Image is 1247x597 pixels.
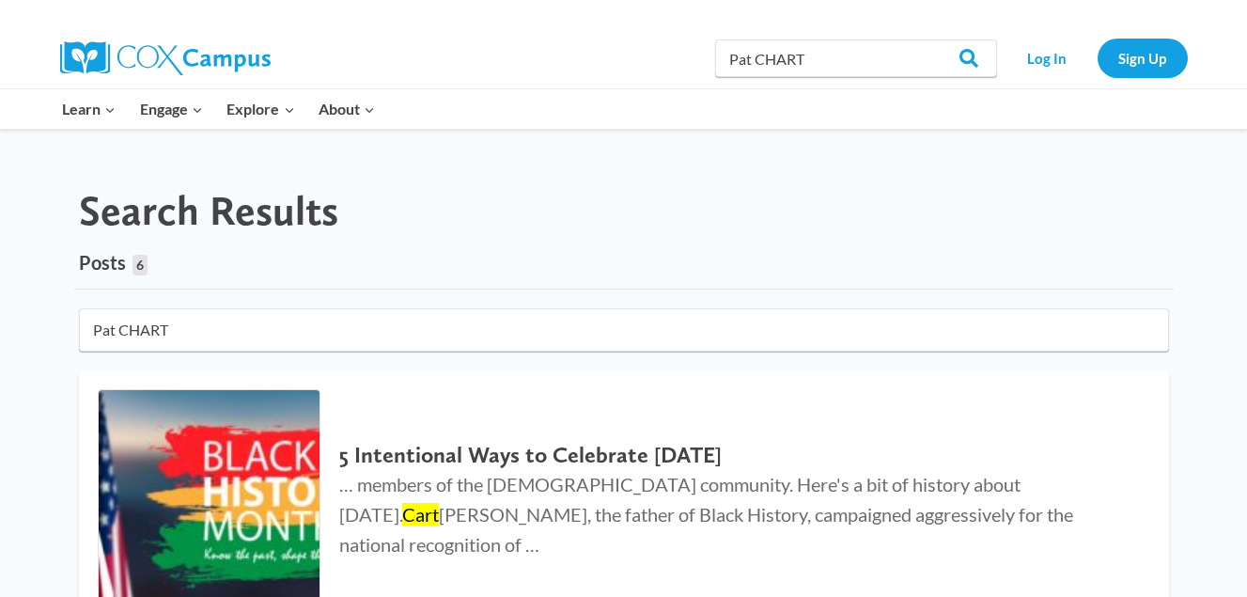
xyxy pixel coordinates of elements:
[402,503,439,526] mark: Cart
[60,41,271,75] img: Cox Campus
[339,473,1073,556] span: … members of the [DEMOGRAPHIC_DATA] community. Here's a bit of history about [DATE]. [PERSON_NAME...
[339,442,1130,469] h2: 5 Intentional Ways to Celebrate [DATE]
[1006,39,1188,77] nav: Secondary Navigation
[319,97,375,121] span: About
[140,97,203,121] span: Engage
[51,89,387,129] nav: Primary Navigation
[62,97,116,121] span: Learn
[79,251,126,274] span: Posts
[79,236,148,289] a: Posts6
[226,97,294,121] span: Explore
[715,39,997,77] input: Search Cox Campus
[79,186,338,236] h1: Search Results
[79,308,1169,352] input: Search for...
[1006,39,1088,77] a: Log In
[132,255,148,275] span: 6
[1098,39,1188,77] a: Sign Up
